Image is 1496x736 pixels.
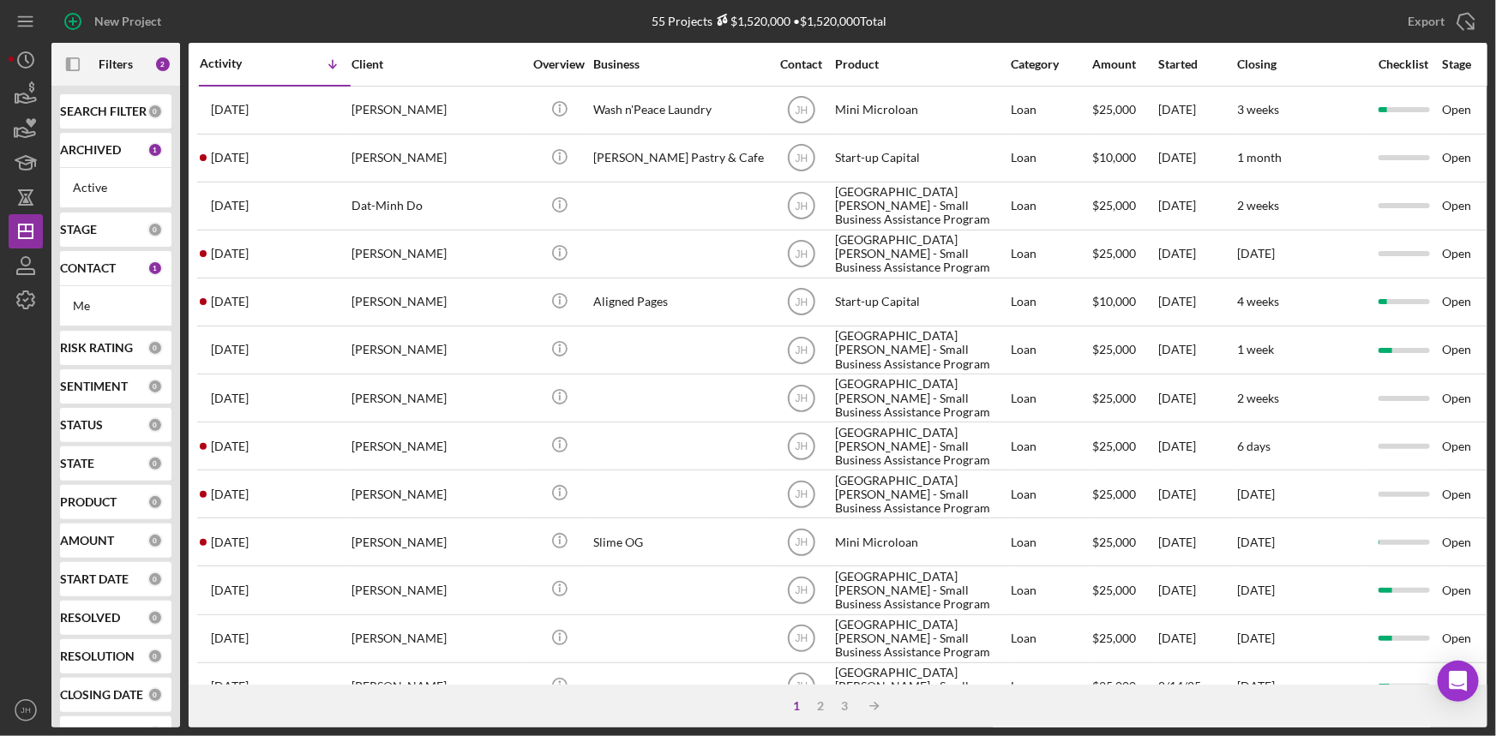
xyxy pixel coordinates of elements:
[1011,519,1090,565] div: Loan
[1011,423,1090,469] div: Loan
[51,4,178,39] button: New Project
[1092,294,1136,308] span: $10,000
[1092,102,1136,117] span: $25,000
[1011,135,1090,181] div: Loan
[1237,535,1275,549] time: [DATE]
[795,585,808,597] text: JH
[60,457,94,470] b: STATE
[211,392,249,405] time: 2025-09-16 01:56
[795,344,808,356] text: JH
[835,423,1006,469] div: [GEOGRAPHIC_DATA][PERSON_NAME] - Small Business Assistance Program
[1092,535,1136,549] span: $25,000
[1158,279,1235,325] div: [DATE]
[351,471,523,517] div: [PERSON_NAME]
[1092,150,1136,165] span: $10,000
[795,248,808,260] text: JH
[60,341,133,355] b: RISK RATING
[1092,631,1136,645] span: $25,000
[351,231,523,277] div: [PERSON_NAME]
[351,183,523,229] div: Dat-Minh Do
[211,583,249,597] time: 2025-08-30 01:35
[795,392,808,404] text: JH
[147,417,163,433] div: 0
[211,343,249,356] time: 2025-09-17 05:07
[835,231,1006,277] div: [GEOGRAPHIC_DATA][PERSON_NAME] - Small Business Assistance Program
[652,14,886,28] div: 55 Projects • $1,520,000 Total
[835,135,1006,181] div: Start-up Capital
[1158,231,1235,277] div: [DATE]
[1092,342,1136,356] span: $25,000
[351,519,523,565] div: [PERSON_NAME]
[1092,246,1136,260] span: $25,000
[211,631,249,645] time: 2025-08-28 00:54
[60,223,97,236] b: STAGE
[147,222,163,237] div: 0
[200,57,275,70] div: Activity
[835,183,1006,229] div: [GEOGRAPHIC_DATA][PERSON_NAME] - Small Business Assistance Program
[835,279,1006,325] div: Start-up Capital
[351,57,523,71] div: Client
[154,56,171,73] div: 2
[795,296,808,308] text: JH
[795,440,808,452] text: JH
[351,135,523,181] div: [PERSON_NAME]
[1237,679,1275,693] time: [DATE]
[351,279,523,325] div: [PERSON_NAME]
[712,14,790,28] div: $1,520,000
[1367,57,1440,71] div: Checklist
[1092,198,1136,212] span: $25,000
[1438,661,1479,702] div: Open Intercom Messenger
[795,536,808,548] text: JH
[211,440,249,453] time: 2025-09-10 00:01
[1011,183,1090,229] div: Loan
[60,105,147,118] b: SEARCH FILTER
[351,567,523,613] div: [PERSON_NAME]
[211,295,249,308] time: 2025-09-17 23:25
[1237,487,1275,501] time: [DATE]
[1011,327,1090,373] div: Loan
[835,327,1006,373] div: [GEOGRAPHIC_DATA][PERSON_NAME] - Small Business Assistance Program
[147,494,163,510] div: 0
[211,151,249,165] time: 2025-09-30 16:59
[593,519,765,565] div: Slime OG
[1011,375,1090,421] div: Loan
[1011,57,1090,71] div: Category
[211,536,249,549] time: 2025-09-03 19:40
[99,57,133,71] b: Filters
[1011,279,1090,325] div: Loan
[147,142,163,158] div: 1
[769,57,833,71] div: Contact
[1158,327,1235,373] div: [DATE]
[351,423,523,469] div: [PERSON_NAME]
[1391,4,1487,39] button: Export
[1408,4,1445,39] div: Export
[835,519,1006,565] div: Mini Microloan
[60,611,120,625] b: RESOLVED
[835,375,1006,421] div: [GEOGRAPHIC_DATA][PERSON_NAME] - Small Business Assistance Program
[1092,679,1136,693] span: $25,000
[1158,664,1235,709] div: 8/14/25
[147,649,163,664] div: 0
[795,200,808,212] text: JH
[1158,567,1235,613] div: [DATE]
[1237,246,1275,260] time: [DATE]
[211,199,249,212] time: 2025-09-20 22:49
[60,143,121,157] b: ARCHIVED
[1092,391,1136,405] span: $25,000
[795,105,808,117] text: JH
[60,495,117,509] b: PRODUCT
[795,488,808,500] text: JH
[1158,87,1235,133] div: [DATE]
[147,533,163,548] div: 0
[60,261,116,275] b: CONTACT
[1092,57,1157,71] div: Amount
[835,57,1006,71] div: Product
[593,135,765,181] div: [PERSON_NAME] Pastry & Cafe
[833,699,857,713] div: 3
[1237,583,1275,597] time: [DATE]
[593,87,765,133] div: Wash n'Peace Laundry
[351,664,523,709] div: [PERSON_NAME]
[60,572,129,586] b: START DATE
[835,664,1006,709] div: [GEOGRAPHIC_DATA][PERSON_NAME] - Small Business Assistance Program
[147,610,163,625] div: 0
